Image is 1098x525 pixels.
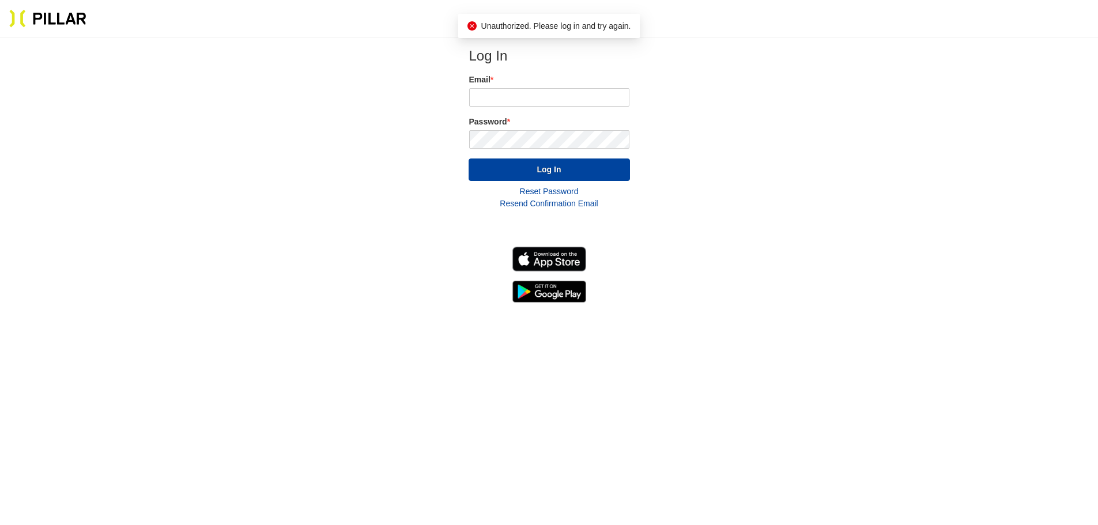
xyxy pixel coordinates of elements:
[500,199,598,208] a: Resend Confirmation Email
[481,21,631,31] span: Unauthorized. Please log in and try again.
[9,9,86,28] img: Pillar Technologies
[512,247,586,271] img: Download on the App Store
[469,74,629,86] label: Email
[469,116,629,128] label: Password
[512,281,586,303] img: Get it on Google Play
[469,47,629,65] h2: Log In
[469,158,630,181] button: Log In
[520,187,579,196] a: Reset Password
[467,21,477,31] span: close-circle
